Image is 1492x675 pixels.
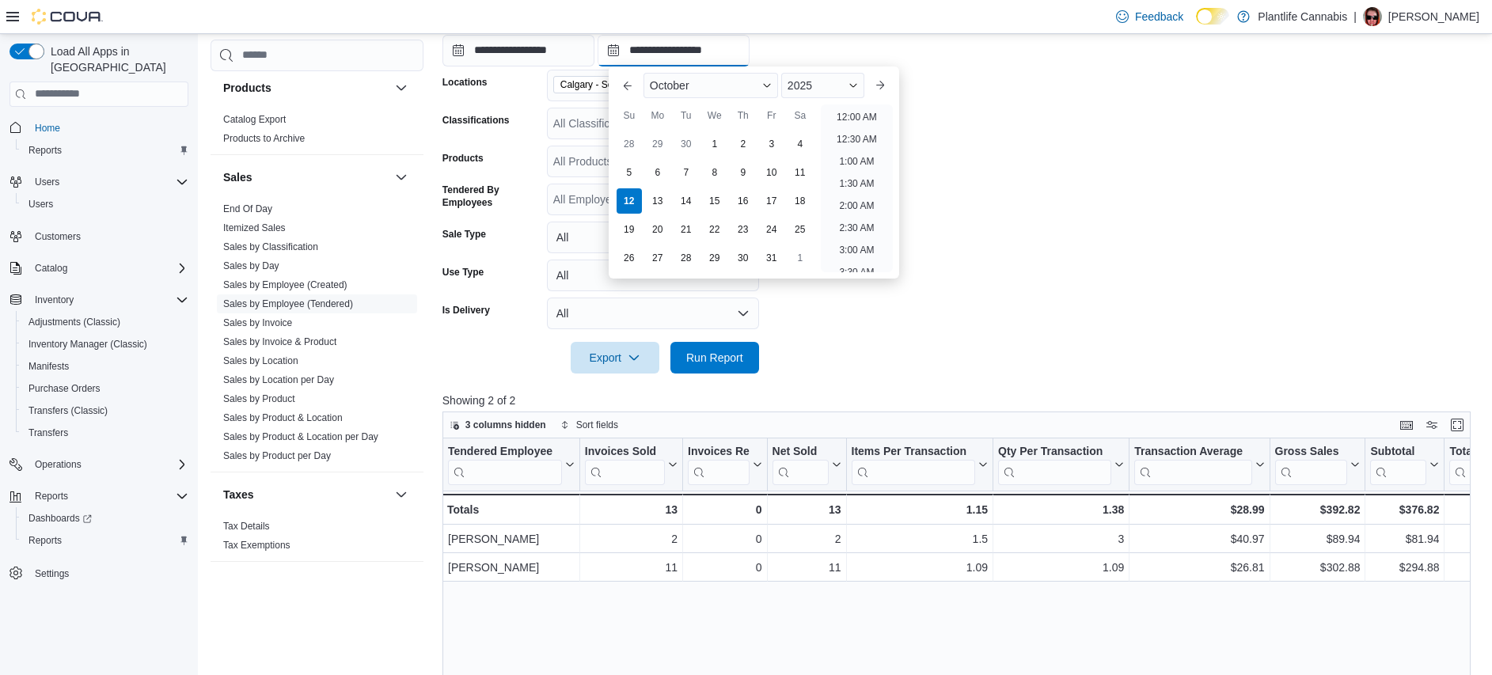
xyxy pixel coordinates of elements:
span: Itemized Sales [223,222,286,234]
div: Qty Per Transaction [998,444,1111,459]
div: day-14 [674,188,699,214]
div: 1.09 [998,558,1124,577]
div: 1.38 [998,500,1124,519]
span: Sales by Product per Day [223,449,331,462]
span: Users [35,176,59,188]
button: Transfers (Classic) [16,400,195,422]
div: Items Per Transaction [851,444,975,459]
div: $302.88 [1274,558,1360,577]
input: Dark Mode [1196,8,1229,25]
a: Home [28,119,66,138]
div: day-10 [759,160,784,185]
button: Products [223,80,389,96]
a: Transfers (Classic) [22,401,114,420]
div: day-31 [759,245,784,271]
span: Catalog Export [223,113,286,126]
button: Adjustments (Classic) [16,311,195,333]
div: day-29 [645,131,670,157]
span: Home [28,118,188,138]
button: All [547,260,759,291]
span: Sort fields [576,419,618,431]
span: Sales by Employee (Created) [223,279,347,291]
h3: Products [223,80,271,96]
div: day-30 [674,131,699,157]
div: Mo [645,103,670,128]
div: day-19 [617,217,642,242]
label: Tendered By Employees [442,184,541,209]
button: Reports [3,485,195,507]
div: day-6 [645,160,670,185]
span: Users [28,198,53,210]
span: Transfers [28,427,68,439]
div: 11 [772,558,841,577]
div: Invoices Ref [688,444,749,484]
div: day-9 [731,160,756,185]
button: Invoices Ref [688,444,761,484]
div: day-5 [617,160,642,185]
div: day-17 [759,188,784,214]
p: [PERSON_NAME] [1388,7,1479,26]
button: Enter fullscreen [1448,415,1467,434]
div: day-24 [759,217,784,242]
button: Sort fields [554,415,625,434]
div: $26.81 [1134,558,1264,577]
button: All [547,222,759,253]
div: day-7 [674,160,699,185]
li: 1:00 AM [833,152,880,171]
button: Users [16,193,195,215]
a: Sales by Classification [223,241,318,252]
span: Purchase Orders [22,379,188,398]
button: Customers [3,225,195,248]
button: Reports [16,529,195,552]
div: Tendered Employee [448,444,562,459]
button: Previous Month [615,73,640,98]
div: Button. Open the month selector. October is currently selected. [643,73,778,98]
div: day-22 [702,217,727,242]
button: Display options [1422,415,1441,434]
button: Transfers [16,422,195,444]
a: Dashboards [16,507,195,529]
div: Sasha Iemelianenko [1363,7,1382,26]
div: Sales [211,199,423,472]
a: Dashboards [22,509,98,528]
span: Operations [35,458,82,471]
button: Invoices Sold [585,444,678,484]
span: Sales by Invoice & Product [223,336,336,348]
button: Taxes [223,487,389,502]
a: Transfers [22,423,74,442]
span: Inventory [35,294,74,306]
div: day-13 [645,188,670,214]
div: 0 [688,500,761,519]
h3: Taxes [223,487,254,502]
button: Manifests [16,355,195,377]
div: day-11 [788,160,813,185]
span: Reports [22,141,188,160]
div: 2 [585,529,678,548]
button: Operations [28,455,88,474]
button: Home [3,116,195,139]
a: Sales by Invoice [223,317,292,328]
span: Run Report [686,350,743,366]
div: $40.97 [1134,529,1264,548]
p: Plantlife Cannabis [1258,7,1347,26]
div: day-26 [617,245,642,271]
span: 3 columns hidden [465,419,546,431]
div: 1.09 [851,558,988,577]
span: Customers [28,226,188,246]
button: Gross Sales [1274,444,1360,484]
span: Load All Apps in [GEOGRAPHIC_DATA] [44,44,188,75]
div: Taxes [211,517,423,561]
button: Tendered Employee [448,444,575,484]
div: Net Sold [772,444,828,484]
div: Button. Open the year selector. 2025 is currently selected. [781,73,864,98]
span: Settings [35,567,69,580]
div: Subtotal [1370,444,1426,459]
div: day-28 [617,131,642,157]
div: 0 [688,529,761,548]
span: Customers [35,230,81,243]
label: Is Delivery [442,304,490,317]
li: 3:00 AM [833,241,880,260]
button: Transaction Average [1134,444,1264,484]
